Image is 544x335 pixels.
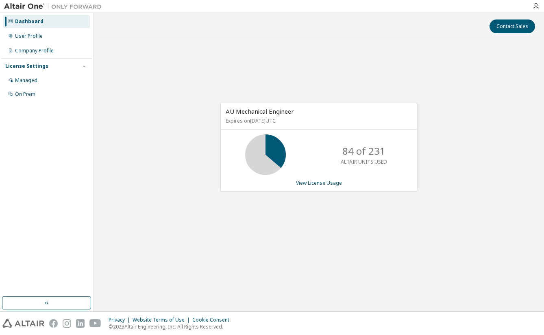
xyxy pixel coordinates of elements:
[63,319,71,328] img: instagram.svg
[226,107,294,115] span: AU Mechanical Engineer
[89,319,101,328] img: youtube.svg
[4,2,106,11] img: Altair One
[109,323,234,330] p: © 2025 Altair Engineering, Inc. All Rights Reserved.
[15,18,44,25] div: Dashboard
[133,317,192,323] div: Website Terms of Use
[490,19,535,33] button: Contact Sales
[296,179,342,186] a: View License Usage
[15,33,43,39] div: User Profile
[49,319,58,328] img: facebook.svg
[5,63,48,69] div: License Settings
[15,48,54,54] div: Company Profile
[226,117,410,124] p: Expires on [DATE] UTC
[15,77,37,84] div: Managed
[342,144,385,158] p: 84 of 231
[2,319,44,328] img: altair_logo.svg
[341,158,387,165] p: ALTAIR UNITS USED
[15,91,35,97] div: On Prem
[109,317,133,323] div: Privacy
[76,319,85,328] img: linkedin.svg
[192,317,234,323] div: Cookie Consent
